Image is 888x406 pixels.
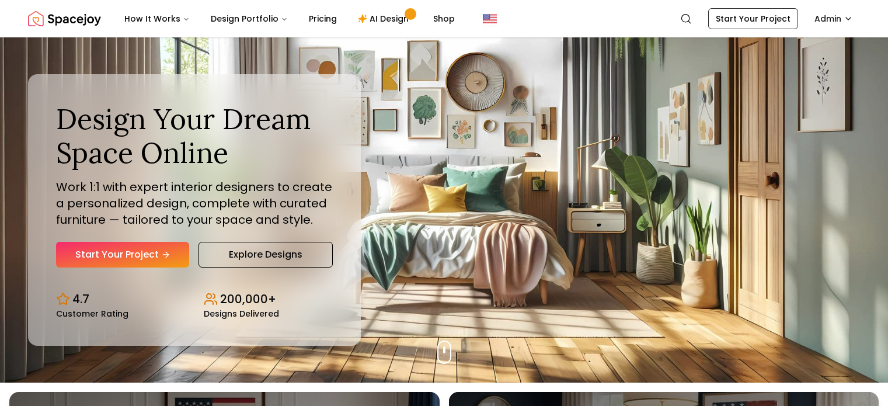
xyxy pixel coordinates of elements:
a: Shop [424,7,464,30]
img: Spacejoy Logo [28,7,101,30]
div: Design stats [56,282,333,318]
small: Designs Delivered [204,310,279,318]
a: Spacejoy [28,7,101,30]
button: Admin [807,8,860,29]
p: 200,000+ [220,291,276,307]
a: Explore Designs [199,242,333,268]
h1: Design Your Dream Space Online [56,102,333,169]
button: How It Works [115,7,199,30]
img: United States [483,12,497,26]
a: Start Your Project [56,242,189,268]
a: Pricing [300,7,346,30]
button: Design Portfolio [201,7,297,30]
a: Start Your Project [708,8,798,29]
nav: Main [115,7,464,30]
a: AI Design [349,7,422,30]
small: Customer Rating [56,310,128,318]
p: 4.7 [72,291,89,307]
p: Work 1:1 with expert interior designers to create a personalized design, complete with curated fu... [56,179,333,228]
